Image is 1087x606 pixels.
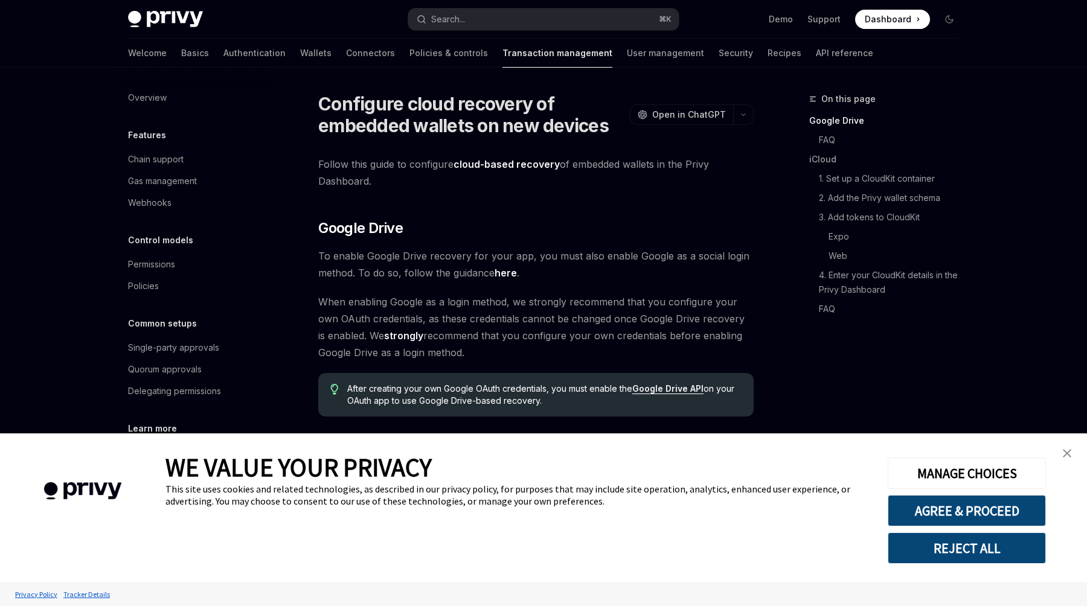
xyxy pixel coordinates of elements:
[888,495,1046,526] button: AGREE & PROCEED
[18,465,147,517] img: company logo
[318,429,754,479] span: After setting up Google as a login method and configure your own OAuth credentials, visit the tab...
[118,148,273,170] a: Chain support
[502,39,612,68] a: Transaction management
[829,246,969,266] a: Web
[819,266,969,299] a: 4. Enter your CloudKit details in the Privy Dashboard
[829,227,969,246] a: Expo
[1063,449,1071,458] img: close banner
[809,150,969,169] a: iCloud
[819,299,969,319] a: FAQ
[12,584,60,605] a: Privacy Policy
[819,130,969,150] a: FAQ
[719,39,753,68] a: Security
[495,267,517,279] a: here
[888,458,1046,489] button: MANAGE CHOICES
[128,316,197,331] h5: Common setups
[318,293,754,361] span: When enabling Google as a login method, we strongly recommend that you configure your own OAuth c...
[819,208,969,227] a: 3. Add tokens to CloudKit
[128,196,172,210] div: Webhooks
[652,109,726,121] span: Open in ChatGPT
[128,340,219,355] div: Single-party approvals
[769,13,793,25] a: Demo
[819,169,969,188] a: 1. Set up a CloudKit container
[384,330,423,342] strong: strongly
[318,93,625,136] h1: Configure cloud recovery of embedded wallets on new devices
[816,39,873,68] a: API reference
[118,87,273,109] a: Overview
[431,12,465,27] div: Search...
[60,584,113,605] a: Tracker Details
[128,11,203,28] img: dark logo
[318,247,754,281] span: To enable Google Drive recovery for your app, you must also enable Google as a social login metho...
[128,362,202,377] div: Quorum approvals
[128,174,197,188] div: Gas management
[1055,441,1079,465] a: close banner
[165,451,432,483] span: WE VALUE YOUR PRIVACY
[659,14,672,24] span: ⌘ K
[128,257,175,272] div: Permissions
[888,532,1046,564] button: REJECT ALL
[347,383,742,407] span: After creating your own Google OAuth credentials, you must enable the on your OAuth app to use Go...
[118,254,273,275] a: Permissions
[118,359,273,380] a: Quorum approvals
[128,152,184,167] div: Chain support
[128,233,193,247] h5: Control models
[300,39,332,68] a: Wallets
[118,275,273,297] a: Policies
[128,91,167,105] div: Overview
[165,483,870,507] div: This site uses cookies and related technologies, as described in our privacy policy, for purposes...
[409,39,488,68] a: Policies & controls
[128,421,177,436] h5: Learn more
[807,13,841,25] a: Support
[454,158,560,170] strong: cloud-based recovery
[118,380,273,402] a: Delegating permissions
[627,39,704,68] a: User management
[330,384,339,395] svg: Tip
[768,39,801,68] a: Recipes
[118,192,273,214] a: Webhooks
[128,384,221,398] div: Delegating permissions
[821,92,876,106] span: On this page
[128,128,166,142] h5: Features
[128,39,167,68] a: Welcome
[181,39,209,68] a: Basics
[128,279,159,293] div: Policies
[809,111,969,130] a: Google Drive
[118,170,273,192] a: Gas management
[318,156,754,190] span: Follow this guide to configure of embedded wallets in the Privy Dashboard.
[819,188,969,208] a: 2. Add the Privy wallet schema
[940,10,959,29] button: Toggle dark mode
[408,8,679,30] button: Search...⌘K
[318,218,403,238] span: Google Drive
[630,104,733,125] button: Open in ChatGPT
[223,39,286,68] a: Authentication
[632,383,704,394] a: Google Drive API
[865,13,911,25] span: Dashboard
[346,39,395,68] a: Connectors
[855,10,930,29] a: Dashboard
[118,337,273,359] a: Single-party approvals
